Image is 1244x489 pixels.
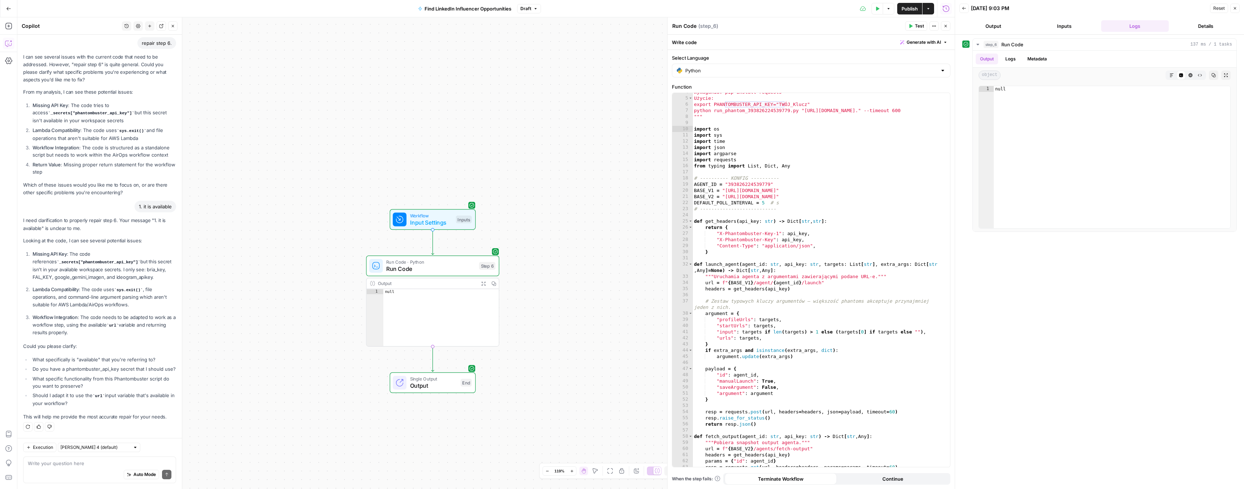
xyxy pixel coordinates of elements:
span: Output [410,381,457,390]
code: sys.exit() [114,288,143,292]
span: object [979,71,1001,80]
div: 63 [672,464,693,470]
div: 34 [672,280,693,286]
code: sys.exit() [117,129,146,133]
span: 119% [554,468,565,474]
div: 55 [672,415,693,421]
span: Toggle code folding, rows 32 through 56 [689,261,693,267]
button: Logs [1101,20,1169,32]
div: 10 [672,126,693,132]
div: 41 [672,329,693,335]
div: 31 [672,255,693,261]
div: 5 [672,95,693,101]
button: Generate with AI [897,38,950,47]
button: Execution [23,443,56,452]
div: 50 [672,384,693,390]
div: 14 [672,150,693,157]
div: 16 [672,163,693,169]
g: Edge from start to step_6 [431,230,434,255]
li: What specific functionality from this Phantombuster script do you want to preserve? [31,375,176,390]
strong: Lambda Compatibility [33,286,79,292]
div: 49 [672,378,693,384]
span: Auto Mode [133,471,156,478]
code: _secrets["phantombuster_api_key"] [48,111,135,115]
div: Step 6 [479,262,495,269]
strong: Workflow Integration [33,145,79,150]
div: 47 [672,366,693,372]
div: 59 [672,439,693,446]
div: 39 [672,316,693,323]
g: Edge from step_6 to end [431,346,434,371]
div: 38 [672,310,693,316]
span: Toggle code folding, rows 38 through 43 [689,310,693,316]
strong: Return Value [33,162,61,167]
input: Claude Sonnet 4 (default) [60,444,130,451]
button: Inputs [1030,20,1098,32]
button: Output [976,54,998,64]
li: : The code tries to access but this secret isn't available in your workspace secrets [31,102,176,124]
div: 26 [672,224,693,230]
div: 42 [672,335,693,341]
span: Execution [33,444,53,451]
div: 43 [672,341,693,347]
strong: Missing API Key [33,102,68,108]
p: Could you please clarify: [23,343,176,350]
div: 54 [672,409,693,415]
span: Toggle code folding, rows 58 through 65 [689,433,693,439]
button: Find LinkedIn Influencer Opportunities [414,3,516,14]
p: I can see several issues with the current code that need to be addressed. However, "repair step 6... [23,53,176,84]
div: 28 [672,237,693,243]
code: url [107,323,119,328]
button: Reset [1210,4,1228,13]
button: Metadata [1023,54,1051,64]
div: 51 [672,390,693,396]
p: : The code uses , file operations, and command-line argument parsing which aren't suitable for AW... [33,286,176,309]
li: : The code is structured as a standalone script but needs to work within the AirOps workflow context [31,144,176,158]
button: Auto Mode [124,470,159,479]
div: 61 [672,452,693,458]
button: Output [959,20,1027,32]
p: This will help me provide the most accurate repair for your needs. [23,413,176,421]
div: Copilot [22,22,120,30]
li: Do you have a phantombuster_api_key secret that I should use? [31,365,176,373]
span: 137 ms / 1 tasks [1190,41,1232,48]
span: ( step_6 ) [698,22,718,30]
span: Single Output [410,375,457,382]
div: 37 [672,298,693,310]
div: 11 [672,132,693,138]
label: Select Language [672,54,950,61]
a: When the step fails: [672,476,720,482]
div: 53 [672,403,693,409]
div: 44 [672,347,693,353]
div: 15 [672,157,693,163]
div: 52 [672,396,693,403]
div: 20 [672,187,693,194]
span: Toggle code folding, rows 25 through 30 [689,218,693,224]
div: 30 [672,249,693,255]
button: Publish [897,3,922,14]
span: Toggle code folding, rows 26 through 30 [689,224,693,230]
div: 40 [672,323,693,329]
input: Python [685,67,937,74]
textarea: Run Code [672,22,696,30]
div: 21 [672,194,693,200]
span: Run Code [1001,41,1023,48]
div: 22 [672,200,693,206]
div: 25 [672,218,693,224]
li: : Missing proper return statement for the workflow step [31,161,176,175]
strong: Workflow Integration [33,314,78,320]
button: Continue [837,473,949,485]
div: Write code [668,35,955,50]
code: url [93,394,105,398]
div: Inputs [456,216,472,223]
strong: Missing API Key [33,251,67,257]
div: End [461,379,472,386]
li: Should I adapt it to use the input variable that's available in your workflow? [31,392,176,407]
div: 6 [672,101,693,107]
p: : The code needs to be adapted to work as a workflow step, using the available variable and retur... [33,314,176,337]
div: 62 [672,458,693,464]
span: step_6 [984,41,998,48]
span: Workflow [410,212,453,219]
label: Function [672,83,950,90]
